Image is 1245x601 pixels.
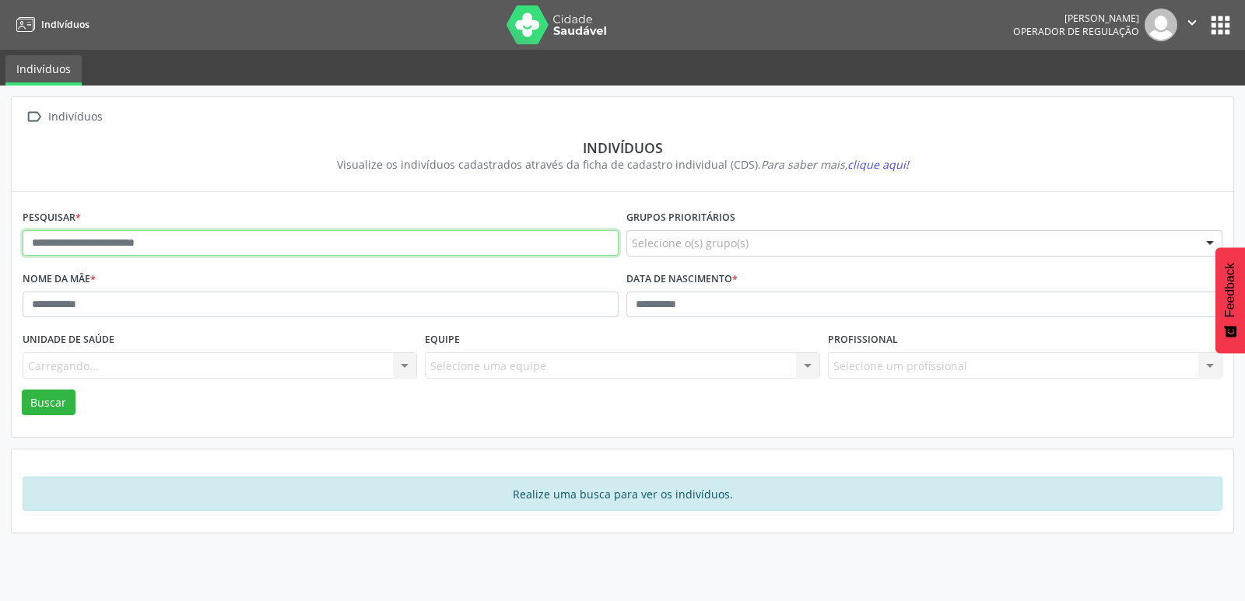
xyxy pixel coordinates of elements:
a:  Indivíduos [23,106,105,128]
label: Unidade de saúde [23,328,114,352]
label: Nome da mãe [23,267,96,292]
span: Indivíduos [41,18,89,31]
button:  [1177,9,1207,41]
i: Para saber mais, [761,157,909,172]
label: Profissional [828,328,898,352]
div: Realize uma busca para ver os indivíduos. [23,477,1222,511]
label: Pesquisar [23,206,81,230]
img: img [1145,9,1177,41]
button: Feedback - Mostrar pesquisa [1215,247,1245,353]
div: Indivíduos [33,139,1212,156]
span: clique aqui! [847,157,909,172]
label: Data de nascimento [626,267,738,292]
a: Indivíduos [11,12,89,37]
i:  [1184,14,1201,31]
label: Equipe [425,328,460,352]
span: Selecione o(s) grupo(s) [632,235,749,251]
button: Buscar [22,390,75,416]
span: Feedback [1223,263,1237,317]
button: apps [1207,12,1234,39]
span: Operador de regulação [1013,25,1139,38]
label: Grupos prioritários [626,206,735,230]
div: Indivíduos [45,106,105,128]
a: Indivíduos [5,55,82,86]
div: [PERSON_NAME] [1013,12,1139,25]
div: Visualize os indivíduos cadastrados através da ficha de cadastro individual (CDS). [33,156,1212,173]
i:  [23,106,45,128]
